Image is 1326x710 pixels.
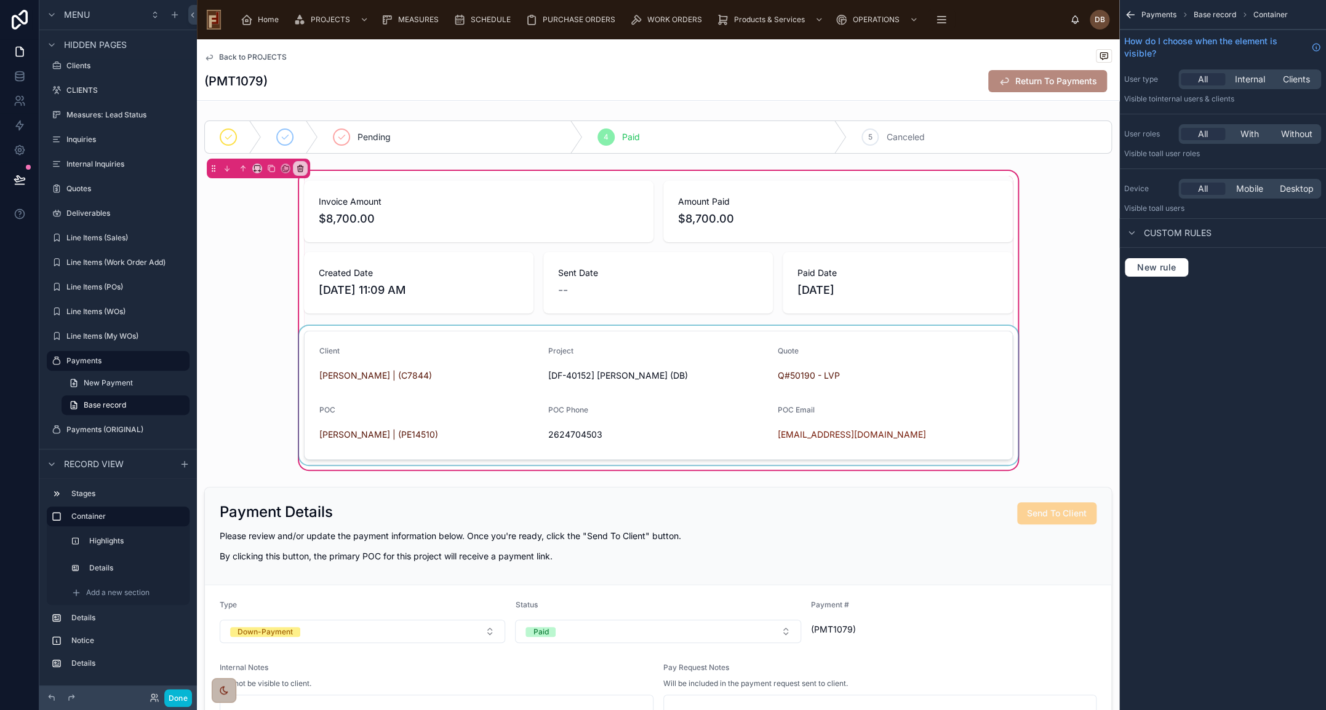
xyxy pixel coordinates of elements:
[66,110,187,120] label: Measures: Lead Status
[1124,258,1189,277] button: New rule
[207,10,221,30] img: App logo
[1280,183,1314,195] span: Desktop
[66,233,187,243] label: Line Items (Sales)
[1141,10,1176,20] span: Payments
[713,9,829,31] a: Products & Services
[66,356,182,366] label: Payments
[1198,128,1208,140] span: All
[1236,183,1263,195] span: Mobile
[1124,74,1173,84] label: User type
[1124,35,1306,60] span: How do I choose when the element is visible?
[647,15,702,25] span: WORK ORDERS
[1240,128,1259,140] span: With
[47,326,190,346] a: Line Items (My WOs)
[1144,227,1212,239] span: Custom rules
[62,373,190,393] a: New Payment
[832,9,924,31] a: OPERATIONS
[1132,262,1181,273] span: New rule
[47,56,190,76] a: Clients
[47,105,190,125] a: Measures: Lead Status
[311,15,350,25] span: PROJECTS
[47,203,190,223] a: Deliverables
[66,258,187,267] label: Line Items (Work Order Add)
[258,15,279,25] span: Home
[1235,73,1265,85] span: Internal
[1124,149,1321,159] p: Visible to
[1156,94,1234,103] span: Internal users & clients
[626,9,711,31] a: WORK ORDERS
[1194,10,1236,20] span: Base record
[398,15,439,25] span: MEASURES
[450,9,519,31] a: SCHEDULE
[853,15,900,25] span: OPERATIONS
[1124,35,1321,60] a: How do I choose when the element is visible?
[1253,10,1288,20] span: Container
[66,331,187,341] label: Line Items (My WOs)
[47,228,190,248] a: Line Items (Sales)
[66,85,187,95] label: CLIENTS
[1095,15,1105,25] span: DB
[47,179,190,199] a: Quotes
[47,444,190,464] a: Employee schedule - NOT NEEDED??
[71,511,180,521] label: Container
[471,15,511,25] span: SCHEDULE
[734,15,805,25] span: Products & Services
[1198,73,1208,85] span: All
[39,478,197,685] div: scrollable content
[71,658,185,668] label: Details
[1124,184,1173,194] label: Device
[47,154,190,174] a: Internal Inquiries
[64,458,124,470] span: Record view
[66,61,187,71] label: Clients
[62,395,190,415] a: Base record
[84,378,133,388] span: New Payment
[47,302,190,321] a: Line Items (WOs)
[204,52,287,62] a: Back to PROJECTS
[47,351,190,371] a: Payments
[66,282,187,292] label: Line Items (POs)
[66,184,187,194] label: Quotes
[219,52,287,62] span: Back to PROJECTS
[164,689,192,707] button: Done
[377,9,447,31] a: MEASURES
[89,563,182,573] label: Details
[71,636,185,645] label: Notice
[1156,149,1200,158] span: All user roles
[237,9,287,31] a: Home
[1124,129,1173,139] label: User roles
[1156,203,1184,213] span: all users
[84,400,126,410] span: Base record
[522,9,624,31] a: PURCHASE ORDERS
[1198,183,1208,195] span: All
[47,277,190,297] a: Line Items (POs)
[64,9,90,21] span: Menu
[47,130,190,149] a: Inquiries
[47,81,190,100] a: CLIENTS
[64,39,127,51] span: Hidden pages
[204,73,268,90] h1: (PMT1079)
[66,425,187,435] label: Payments (ORIGINAL)
[66,208,187,218] label: Deliverables
[66,307,187,317] label: Line Items (WOs)
[71,489,185,499] label: Stages
[47,420,190,440] a: Payments (ORIGINAL)
[1283,73,1310,85] span: Clients
[1124,94,1321,104] p: Visible to
[66,159,187,169] label: Internal Inquiries
[71,613,185,623] label: Details
[543,15,615,25] span: PURCHASE ORDERS
[290,9,375,31] a: PROJECTS
[86,588,150,598] span: Add a new section
[47,253,190,272] a: Line Items (Work Order Add)
[89,536,182,546] label: Highlights
[1281,128,1312,140] span: Without
[231,6,1070,33] div: scrollable content
[1124,203,1321,213] p: Visible to
[66,135,187,144] label: Inquiries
